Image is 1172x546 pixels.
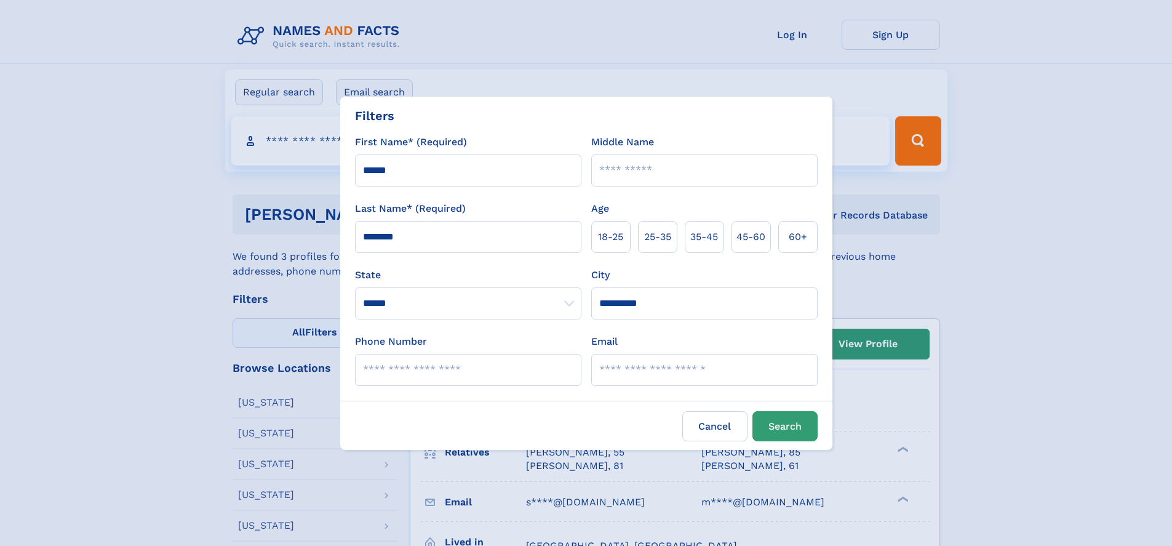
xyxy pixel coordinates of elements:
button: Search [752,411,818,441]
label: Last Name* (Required) [355,201,466,216]
label: Cancel [682,411,747,441]
div: Filters [355,106,394,125]
span: 25‑35 [644,230,671,244]
label: Age [591,201,609,216]
label: Phone Number [355,334,427,349]
span: 18‑25 [598,230,623,244]
label: Middle Name [591,135,654,150]
span: 35‑45 [690,230,718,244]
label: Email [591,334,618,349]
label: State [355,268,581,283]
span: 45‑60 [736,230,765,244]
label: First Name* (Required) [355,135,467,150]
span: 60+ [789,230,807,244]
label: City [591,268,610,283]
